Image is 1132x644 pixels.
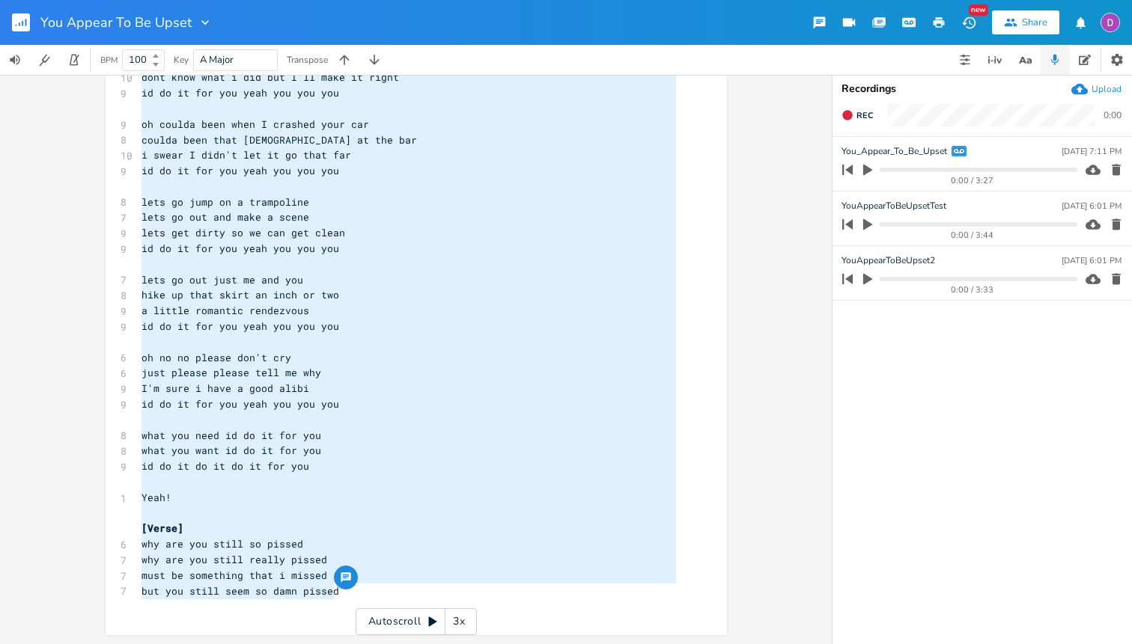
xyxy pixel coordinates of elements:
div: 0:00 / 3:44 [868,231,1077,239]
div: [DATE] 6:01 PM [1062,257,1122,265]
span: dont know what i did but I'll make it right [141,70,399,84]
span: but you still seem so damn pissed [141,584,339,598]
span: lets go out and make a scene [141,210,309,224]
span: id do it for you yeah you you you [141,86,339,99]
span: lets go out just me and you [141,273,303,286]
div: Transpose [287,55,328,64]
button: New [954,9,984,36]
span: YouAppearToBeUpset2 [842,254,935,268]
button: Upload [1071,81,1122,97]
div: 0:00 / 3:33 [868,286,1077,294]
div: 0:00 / 3:27 [868,177,1077,185]
span: YouAppearToBeUpsetTest [842,199,946,213]
button: Rec [836,103,879,127]
span: just please please tell me why [141,366,321,379]
span: id do it for you yeah you you you [141,242,339,255]
span: i swear I didn't let it go that far [141,148,351,162]
span: [Verse] [141,521,183,535]
span: what you need id do it for you [141,429,321,442]
div: Recordings [842,84,1123,94]
span: id do it for you yeah you you you [141,397,339,411]
span: I'm sure i have a good alibi [141,381,309,395]
span: Rec [856,110,873,121]
span: lets get dirty so we can get clean [141,226,345,239]
div: 0:00 [1104,111,1122,120]
span: what you want id do it for you [141,444,321,457]
div: Upload [1092,83,1122,95]
div: Autoscroll [356,608,477,635]
span: lets go jump on a trampoline [141,195,309,209]
span: id do it for you yeah you you you [141,164,339,177]
div: 3x [445,608,472,635]
span: A Major [200,53,234,67]
span: hike up that skirt an inch or two [141,288,339,301]
div: Share [1022,16,1047,29]
span: oh coulda been when I crashed your car [141,117,369,131]
span: Yeah! [141,491,171,504]
button: Share [992,10,1059,34]
div: [DATE] 7:11 PM [1062,147,1122,156]
div: BPM [100,56,118,64]
span: You_Appear_To_Be_Upset [842,144,947,159]
span: oh no no please don't cry [141,351,291,364]
span: must be something that i missed [141,568,327,582]
div: New [969,4,988,16]
div: [DATE] 6:01 PM [1062,202,1122,210]
div: Key [174,55,189,64]
span: You Appear To Be Upset [40,16,192,29]
img: Dylan [1101,13,1120,32]
span: id do it for you yeah you you you [141,319,339,333]
span: coulda been that [DEMOGRAPHIC_DATA] at the bar [141,133,417,147]
span: why are you still so pissed [141,537,303,551]
span: id do it do it do it for you [141,459,309,473]
span: why are you still really pissed [141,553,327,566]
span: a little romantic rendezvous [141,304,309,317]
